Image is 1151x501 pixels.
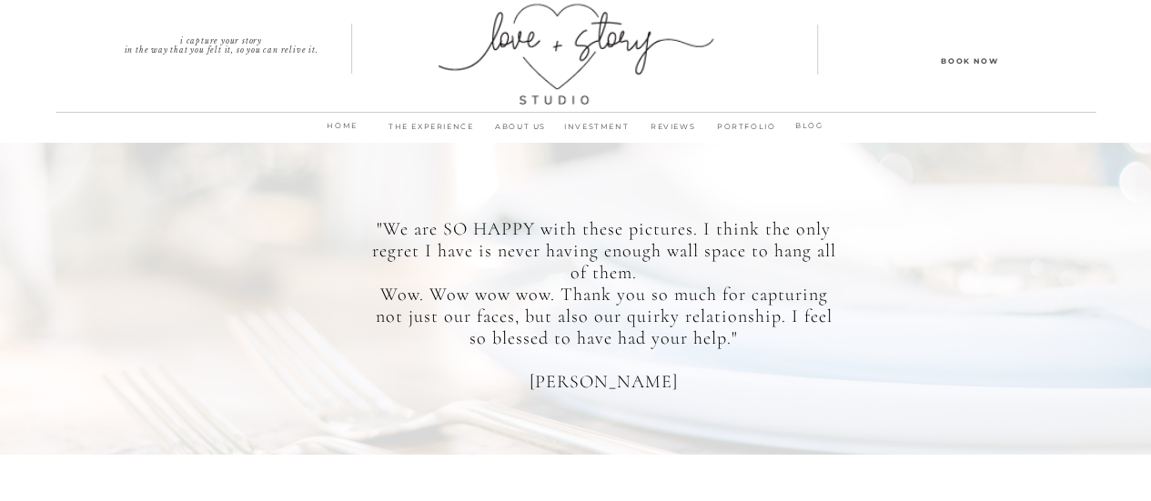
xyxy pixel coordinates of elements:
a: REVIEWS [635,119,712,145]
a: PORTFOLIO [712,119,782,145]
a: BLOG [785,118,833,135]
p: I capture your story in the way that you felt it, so you can relive it. [91,36,352,49]
a: home [318,118,367,144]
a: I capture your storyin the way that you felt it, so you can relive it. [91,36,352,49]
a: INVESTMENT [559,119,635,145]
a: Book Now [888,54,1052,66]
a: THE EXPERIENCE [379,119,483,145]
p: "We are SO HAPPY with these pictures. I think the only regret I have is never having enough wall ... [369,218,840,376]
a: ABOUT us [483,119,559,145]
